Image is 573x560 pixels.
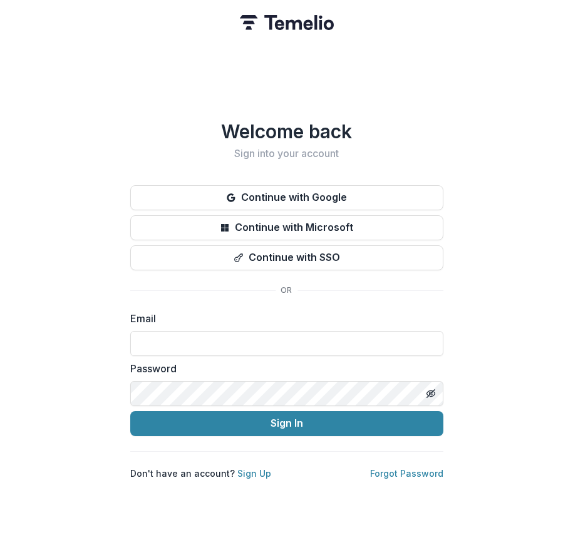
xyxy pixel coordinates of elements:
[130,148,443,160] h2: Sign into your account
[130,311,436,326] label: Email
[237,468,271,479] a: Sign Up
[130,120,443,143] h1: Welcome back
[130,467,271,480] p: Don't have an account?
[130,361,436,376] label: Password
[370,468,443,479] a: Forgot Password
[240,15,334,30] img: Temelio
[130,215,443,240] button: Continue with Microsoft
[130,185,443,210] button: Continue with Google
[130,411,443,436] button: Sign In
[130,245,443,270] button: Continue with SSO
[421,384,441,404] button: Toggle password visibility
